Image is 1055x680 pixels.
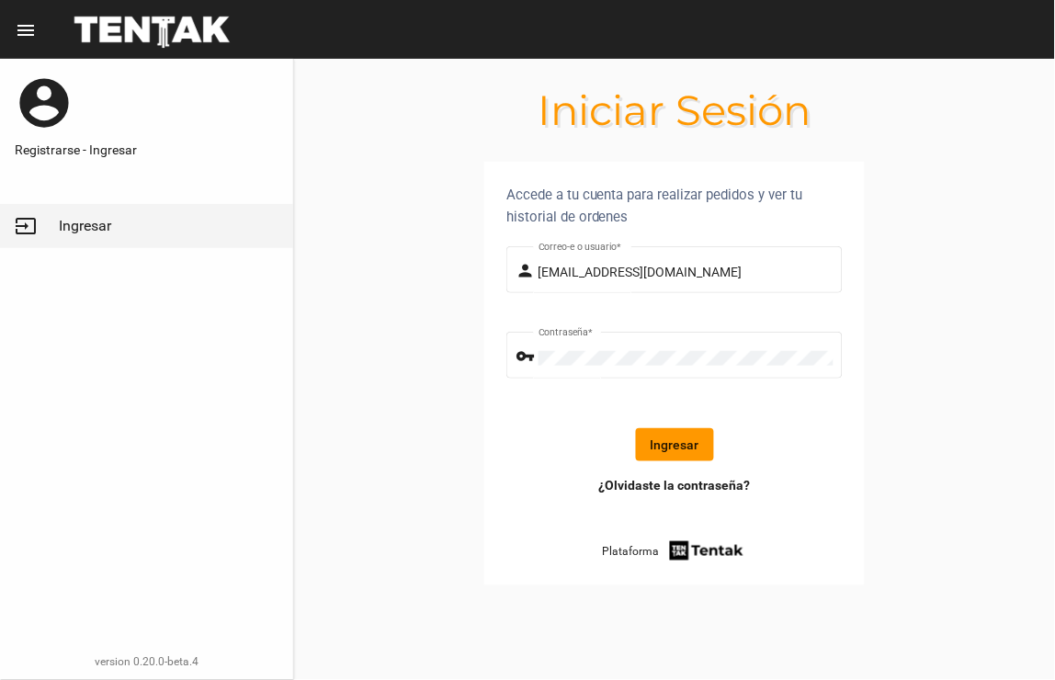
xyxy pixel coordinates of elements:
mat-icon: vpn_key [516,346,539,368]
span: Ingresar [59,217,111,235]
a: ¿Olvidaste la contraseña? [599,476,751,494]
mat-icon: account_circle [15,74,74,132]
mat-icon: input [15,215,37,237]
img: tentak-firm.png [667,538,746,563]
mat-icon: person [516,260,539,282]
span: Plataforma [603,542,660,561]
a: Registrarse - Ingresar [15,141,278,159]
mat-icon: menu [15,19,37,41]
div: version 0.20.0-beta.4 [15,653,278,672]
a: Plataforma [603,538,747,563]
h1: Iniciar Sesión [294,96,1055,125]
div: Accede a tu cuenta para realizar pedidos y ver tu historial de ordenes [506,184,843,228]
button: Ingresar [636,428,714,461]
